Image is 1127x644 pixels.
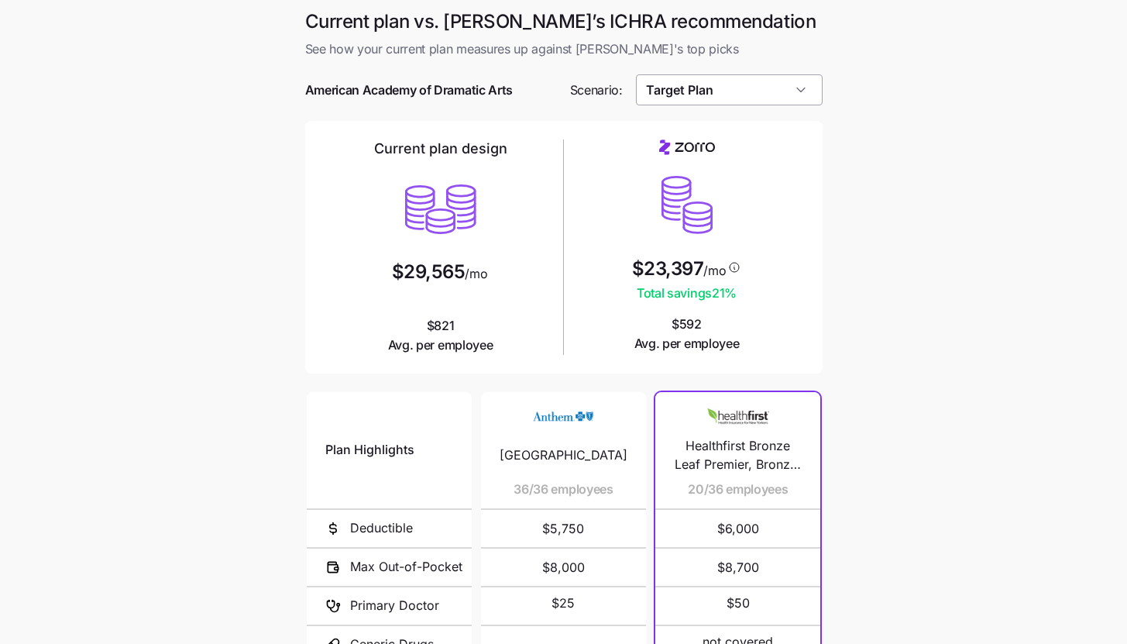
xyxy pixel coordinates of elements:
[551,594,575,613] span: $25
[500,446,627,465] span: [GEOGRAPHIC_DATA]
[674,436,802,475] span: Healthfirst Bronze Leaf Premier, Bronze, NS, INN, Family Dental, Family Vision, Free Telemedicine...
[350,518,413,538] span: Deductible
[325,440,414,460] span: Plan Highlights
[674,549,802,586] span: $8,700
[634,334,740,353] span: Avg. per employee
[632,284,742,303] span: Total savings 21 %
[388,336,493,355] span: Avg. per employee
[632,260,704,278] span: $23,397
[392,263,466,281] span: $29,565
[514,480,613,499] span: 36/36 employees
[688,480,788,499] span: 20/36 employees
[570,81,623,100] span: Scenario:
[707,401,769,431] img: Carrier
[500,510,627,547] span: $5,750
[305,81,513,100] span: American Academy of Dramatic Arts
[634,315,740,353] span: $592
[350,557,462,577] span: Max Out-of-Pocket
[465,267,487,280] span: /mo
[500,549,627,586] span: $8,000
[305,9,823,33] h1: Current plan vs. [PERSON_NAME]’s ICHRA recommendation
[350,596,439,615] span: Primary Doctor
[374,139,507,158] h2: Current plan design
[674,510,802,547] span: $6,000
[727,594,750,613] span: $50
[703,264,726,277] span: /mo
[305,40,823,59] span: See how your current plan measures up against [PERSON_NAME]'s top picks
[532,401,594,431] img: Carrier
[388,316,493,355] span: $821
